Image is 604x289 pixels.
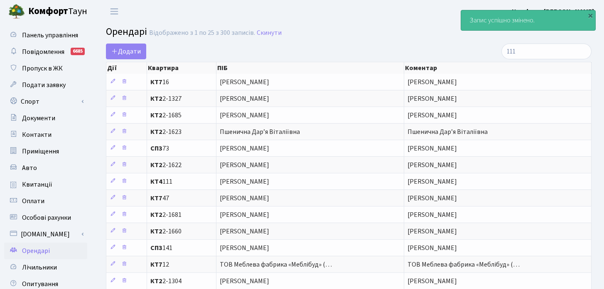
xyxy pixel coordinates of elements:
[22,246,50,255] span: Орендарі
[150,95,213,102] span: 2-1327
[220,211,400,218] span: [PERSON_NAME]
[150,278,213,284] span: 2-1304
[106,44,146,59] a: Додати
[408,160,457,170] span: [PERSON_NAME]
[150,160,162,170] b: КТ2
[220,278,400,284] span: [PERSON_NAME]
[220,129,400,135] span: Пшенична Дар’я Віталіївна
[408,111,457,120] span: [PERSON_NAME]
[150,112,213,119] span: 2-1685
[586,11,594,19] div: ×
[220,95,400,102] span: [PERSON_NAME]
[150,195,213,202] span: 47
[220,261,400,268] span: ТОВ Меблева фабрика «Меблібуд» (…
[150,277,162,286] b: КТ2
[4,77,87,93] a: Подати заявку
[4,193,87,209] a: Оплати
[4,243,87,259] a: Орендарі
[22,197,44,206] span: Оплати
[461,10,595,30] div: Запис успішно змінено.
[220,79,400,85] span: [PERSON_NAME]
[150,127,162,136] b: КТ2
[4,259,87,276] a: Лічильники
[150,245,213,251] span: 141
[147,62,216,74] th: Квартира
[4,126,87,143] a: Контакти
[22,279,58,289] span: Опитування
[408,94,457,103] span: [PERSON_NAME]
[28,5,68,18] b: Комфорт
[150,162,213,168] span: 2-1622
[408,144,457,153] span: [PERSON_NAME]
[150,210,162,219] b: КТ2
[106,24,147,39] span: Орендарі
[408,243,457,253] span: [PERSON_NAME]
[22,47,64,56] span: Повідомлення
[22,163,37,172] span: Авто
[149,29,255,37] div: Відображено з 1 по 25 з 300 записів.
[150,211,213,218] span: 2-1681
[220,178,400,185] span: [PERSON_NAME]
[512,7,594,16] b: Комфорт-[PERSON_NAME]
[22,114,55,123] span: Документи
[408,260,520,269] span: ТОВ Меблева фабрика «Меблібуд» (…
[150,177,162,186] b: КТ4
[106,62,147,74] th: Дії
[408,227,457,236] span: [PERSON_NAME]
[216,62,404,74] th: ПІБ
[28,5,87,19] span: Таун
[4,226,87,243] a: [DOMAIN_NAME]
[150,227,162,236] b: КТ2
[408,194,457,203] span: [PERSON_NAME]
[8,3,25,20] img: logo.png
[150,228,213,235] span: 2-1660
[220,162,400,168] span: [PERSON_NAME]
[4,60,87,77] a: Пропуск в ЖК
[22,64,63,73] span: Пропуск в ЖК
[22,31,78,40] span: Панель управління
[4,160,87,176] a: Авто
[150,111,162,120] b: КТ2
[512,7,594,17] a: Комфорт-[PERSON_NAME]
[408,210,457,219] span: [PERSON_NAME]
[501,44,592,59] input: Пошук...
[22,263,57,272] span: Лічильники
[22,213,71,222] span: Особові рахунки
[22,80,66,90] span: Подати заявку
[22,147,59,156] span: Приміщення
[404,62,592,74] th: Коментар
[150,261,213,268] span: 12
[22,180,52,189] span: Квитанції
[150,79,213,85] span: 16
[220,245,400,251] span: [PERSON_NAME]
[4,27,87,44] a: Панель управління
[4,44,87,60] a: Повідомлення6685
[4,143,87,160] a: Приміщення
[150,144,162,153] b: СП3
[104,5,125,18] button: Переключити навігацію
[150,178,213,185] span: 111
[150,129,213,135] span: 2-1623
[150,260,162,269] b: КТ7
[220,145,400,152] span: [PERSON_NAME]
[408,78,457,87] span: [PERSON_NAME]
[71,48,85,55] div: 6685
[257,29,282,37] a: Скинути
[150,94,162,103] b: КТ2
[150,145,213,152] span: 73
[220,195,400,202] span: [PERSON_NAME]
[150,243,162,253] b: СП3
[220,112,400,119] span: [PERSON_NAME]
[150,78,162,87] b: КТ7
[408,127,488,136] span: Пшенична Дар’я Віталіївна
[4,209,87,226] a: Особові рахунки
[220,228,400,235] span: [PERSON_NAME]
[150,194,162,203] b: КТ7
[4,93,87,110] a: Спорт
[22,130,52,139] span: Контакти
[408,277,457,286] span: [PERSON_NAME]
[4,176,87,193] a: Квитанції
[408,177,457,186] span: [PERSON_NAME]
[111,47,141,56] span: Додати
[4,110,87,126] a: Документи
